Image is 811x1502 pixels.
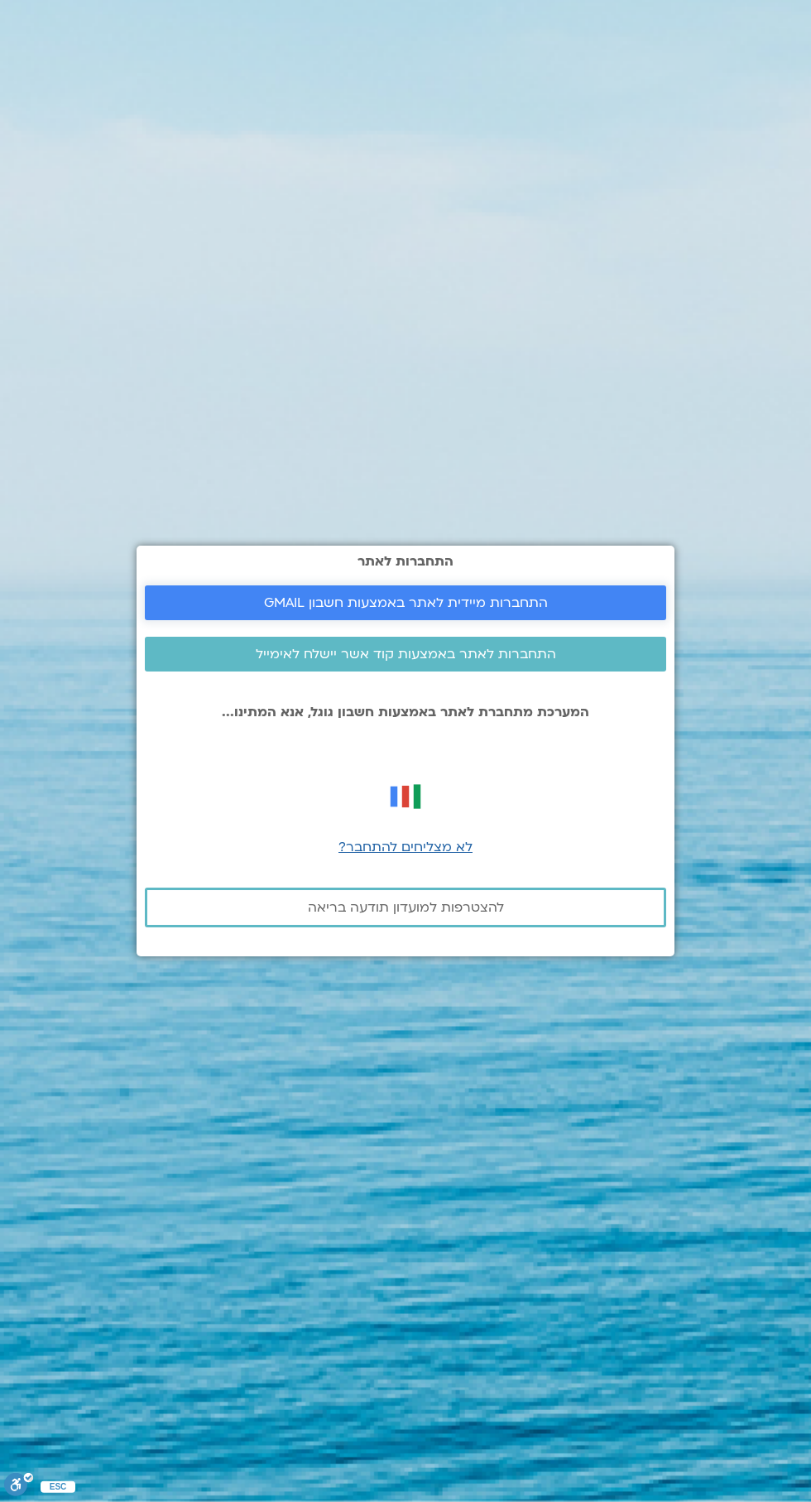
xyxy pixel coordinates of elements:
a: להצטרפות למועדון תודעה בריאה [145,888,666,927]
span: להצטרפות למועדון תודעה בריאה [308,900,504,915]
h2: התחברות לאתר [145,554,666,569]
span: התחברות מיידית לאתר באמצעות חשבון GMAIL [264,595,548,610]
a: התחברות מיידית לאתר באמצעות חשבון GMAIL [145,585,666,620]
p: המערכת מתחברת לאתר באמצעות חשבון גוגל, אנא המתינו... [145,705,666,720]
span: התחברות לאתר באמצעות קוד אשר יישלח לאימייל [256,647,556,662]
a: התחברות לאתר באמצעות קוד אשר יישלח לאימייל [145,637,666,672]
a: לא מצליחים להתחבר? [338,838,473,856]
